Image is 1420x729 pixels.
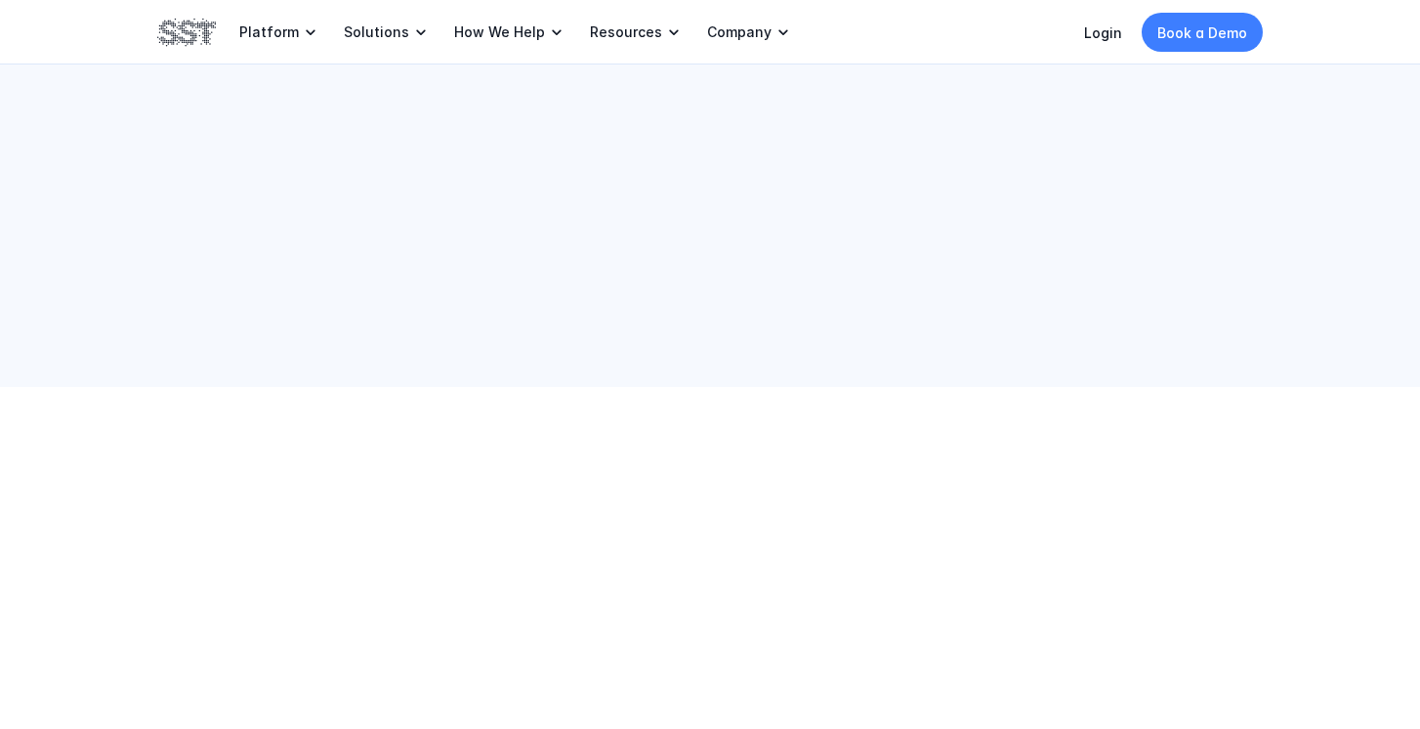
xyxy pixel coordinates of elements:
p: Book a Demo [1157,22,1247,43]
p: Resources [590,23,662,41]
p: Solutions [344,23,409,41]
p: How We Help [454,23,545,41]
img: SST logo [157,16,216,49]
p: Company [707,23,772,41]
p: Platform [239,23,299,41]
a: Book a Demo [1142,13,1263,52]
a: Login [1084,24,1122,41]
